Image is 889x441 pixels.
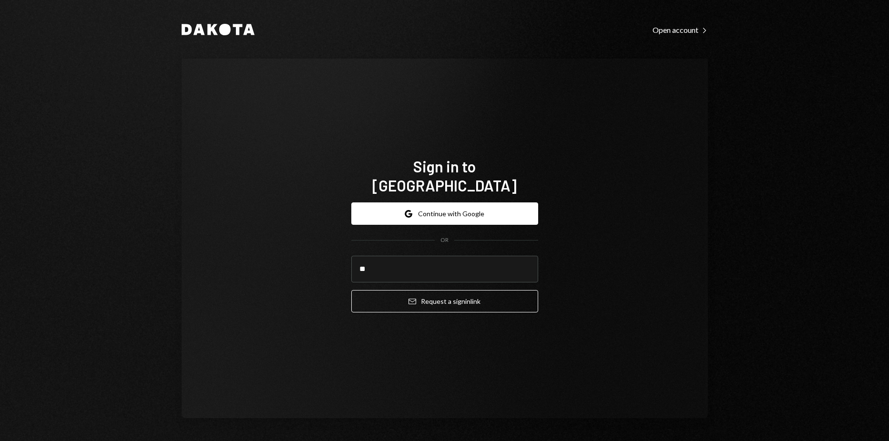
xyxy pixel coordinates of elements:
[351,290,538,312] button: Request a signinlink
[653,25,708,35] div: Open account
[653,24,708,35] a: Open account
[351,202,538,225] button: Continue with Google
[351,157,538,195] h1: Sign in to [GEOGRAPHIC_DATA]
[440,236,449,244] div: OR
